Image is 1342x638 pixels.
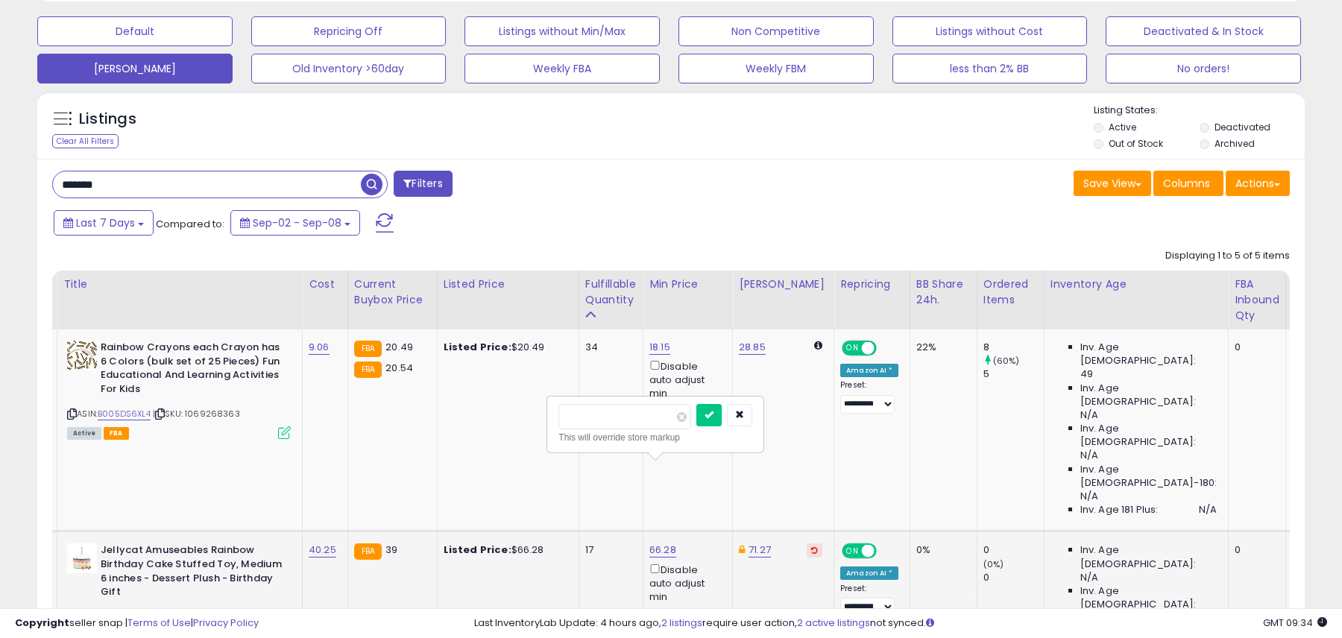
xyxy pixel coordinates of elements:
[127,616,191,630] a: Terms of Use
[875,342,898,355] span: OFF
[1080,463,1217,490] span: Inv. Age [DEMOGRAPHIC_DATA]-180:
[251,16,447,46] button: Repricing Off
[1106,54,1301,83] button: No orders!
[983,367,1044,381] div: 5
[1080,422,1217,449] span: Inv. Age [DEMOGRAPHIC_DATA]:
[1199,503,1217,517] span: N/A
[585,277,637,308] div: Fulfillable Quantity
[1080,571,1098,584] span: N/A
[1080,341,1217,367] span: Inv. Age [DEMOGRAPHIC_DATA]:
[558,430,752,445] div: This will override store markup
[385,340,413,354] span: 20.49
[253,215,341,230] span: Sep-02 - Sep-08
[1106,16,1301,46] button: Deactivated & In Stock
[394,171,452,197] button: Filters
[1080,490,1098,503] span: N/A
[1226,171,1290,196] button: Actions
[840,277,904,292] div: Repricing
[354,277,431,308] div: Current Buybox Price
[585,543,631,557] div: 17
[37,54,233,83] button: [PERSON_NAME]
[444,341,567,354] div: $20.49
[892,16,1088,46] button: Listings without Cost
[309,543,336,558] a: 40.25
[993,355,1020,367] small: (60%)
[1109,137,1163,150] label: Out of Stock
[1080,449,1098,462] span: N/A
[1074,171,1151,196] button: Save View
[649,358,721,400] div: Disable auto adjust min
[37,16,233,46] button: Default
[678,16,874,46] button: Non Competitive
[63,277,296,292] div: Title
[1153,171,1223,196] button: Columns
[1050,277,1222,292] div: Inventory Age
[840,364,898,377] div: Amazon AI *
[309,340,330,355] a: 9.06
[843,342,862,355] span: ON
[840,566,898,580] div: Amazon AI *
[916,543,965,557] div: 0%
[1080,408,1098,422] span: N/A
[156,217,224,231] span: Compared to:
[193,616,259,630] a: Privacy Policy
[101,341,282,399] b: Rainbow Crayons each Crayon has 6 Colors (bulk set of 25 Pieces) Fun Educational And Learning Act...
[444,340,511,354] b: Listed Price:
[354,543,382,560] small: FBA
[983,543,1044,557] div: 0
[916,277,971,308] div: BB Share 24h.
[1080,382,1217,408] span: Inv. Age [DEMOGRAPHIC_DATA]:
[649,340,670,355] a: 18.15
[309,277,341,292] div: Cost
[67,543,97,573] img: 31Ek6dGvpmL._SL40_.jpg
[840,584,898,617] div: Preset:
[67,341,291,438] div: ASIN:
[678,54,874,83] button: Weekly FBM
[385,361,413,375] span: 20.54
[464,54,660,83] button: Weekly FBA
[98,408,151,420] a: B005DS6XL4
[649,561,721,604] div: Disable auto adjust min
[661,616,702,630] a: 2 listings
[1235,341,1274,354] div: 0
[983,277,1038,308] div: Ordered Items
[153,408,240,420] span: | SKU: 1069268363
[1080,543,1217,570] span: Inv. Age [DEMOGRAPHIC_DATA]:
[1080,503,1159,517] span: Inv. Age 181 Plus:
[1235,543,1274,557] div: 0
[1080,584,1217,611] span: Inv. Age [DEMOGRAPHIC_DATA]:
[983,571,1044,584] div: 0
[251,54,447,83] button: Old Inventory >60day
[1165,249,1290,263] div: Displaying 1 to 5 of 5 items
[983,341,1044,354] div: 8
[875,545,898,558] span: OFF
[52,134,119,148] div: Clear All Filters
[1263,616,1327,630] span: 2025-09-16 09:34 GMT
[444,277,573,292] div: Listed Price
[54,210,154,236] button: Last 7 Days
[739,340,766,355] a: 28.85
[983,558,1004,570] small: (0%)
[1163,176,1210,191] span: Columns
[1215,121,1270,133] label: Deactivated
[444,543,511,557] b: Listed Price:
[474,616,1327,631] div: Last InventoryLab Update: 4 hours ago, require user action, not synced.
[354,341,382,357] small: FBA
[843,545,862,558] span: ON
[1080,367,1093,381] span: 49
[104,427,129,440] span: FBA
[464,16,660,46] button: Listings without Min/Max
[916,341,965,354] div: 22%
[749,543,771,558] a: 71.27
[15,616,69,630] strong: Copyright
[385,543,397,557] span: 39
[67,341,97,370] img: 51bigR8pHoL._SL40_.jpg
[797,616,870,630] a: 2 active listings
[585,341,631,354] div: 34
[649,543,676,558] a: 66.28
[230,210,360,236] button: Sep-02 - Sep-08
[840,380,898,414] div: Preset:
[15,616,259,631] div: seller snap | |
[101,543,282,602] b: Jellycat Amuseables Rainbow Birthday Cake Stuffed Toy, Medium 6 inches - Dessert Plush - Birthday...
[1215,137,1255,150] label: Archived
